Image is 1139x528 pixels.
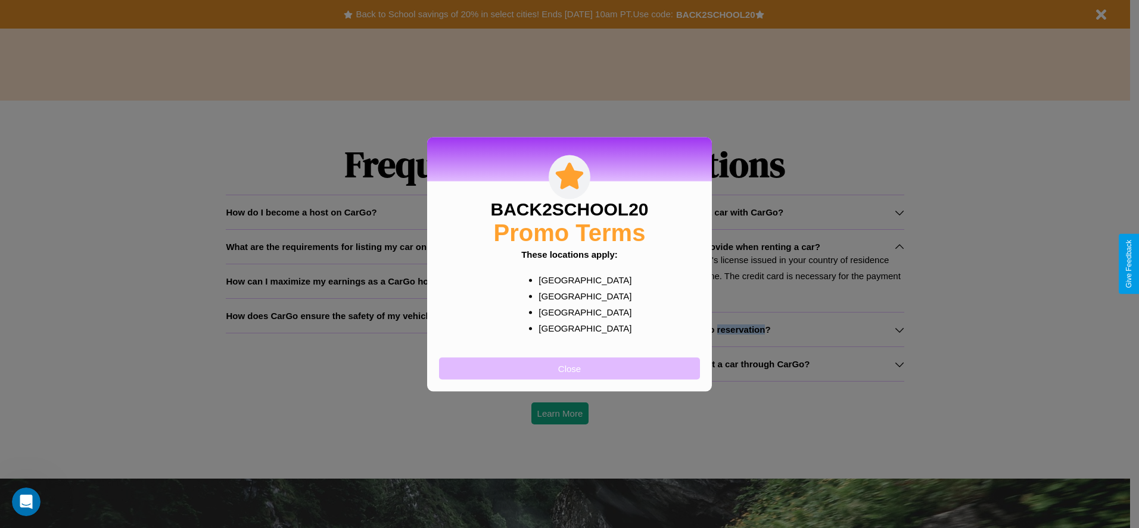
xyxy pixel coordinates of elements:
b: These locations apply: [521,249,618,259]
p: [GEOGRAPHIC_DATA] [539,320,624,336]
h2: Promo Terms [494,219,646,246]
h3: BACK2SCHOOL20 [490,199,648,219]
button: Close [439,357,700,379]
iframe: Intercom live chat [12,488,41,516]
p: [GEOGRAPHIC_DATA] [539,288,624,304]
div: Give Feedback [1125,240,1133,288]
p: [GEOGRAPHIC_DATA] [539,304,624,320]
p: [GEOGRAPHIC_DATA] [539,271,624,288]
